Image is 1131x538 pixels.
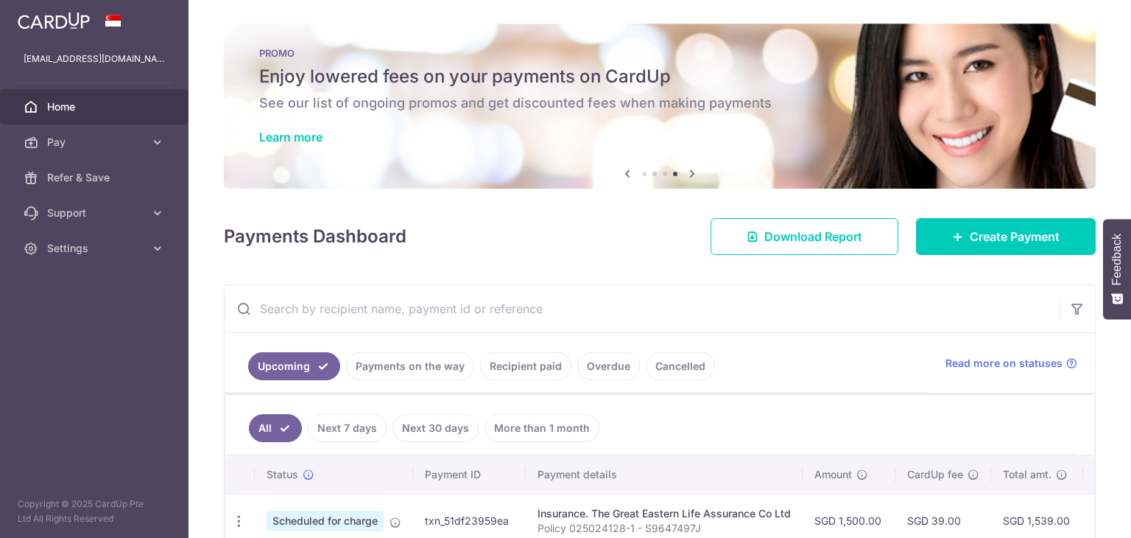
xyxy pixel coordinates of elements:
span: Home [47,99,144,114]
a: All [249,414,302,442]
a: Download Report [711,218,898,255]
span: Status [267,467,298,482]
span: Read more on statuses [945,356,1063,371]
p: Policy 025024128-1 - S9647497J [538,521,791,536]
a: Overdue [577,352,640,380]
th: Payment details [526,455,803,494]
span: Pay [47,135,144,150]
div: Insurance. The Great Eastern Life Assurance Co Ltd [538,506,791,521]
span: Total amt. [1003,467,1051,482]
span: Feedback [1110,234,1124,285]
th: Payment ID [413,455,526,494]
span: Amount [814,467,852,482]
span: Create Payment [970,228,1060,245]
span: Download Report [764,228,862,245]
a: Payments on the way [346,352,474,380]
p: [EMAIL_ADDRESS][DOMAIN_NAME] [24,52,165,66]
span: Refer & Save [47,170,144,185]
p: PROMO [259,47,1060,59]
a: Next 7 days [308,414,387,442]
a: Recipient paid [480,352,571,380]
span: Scheduled for charge [267,511,384,531]
a: Upcoming [248,352,340,380]
img: CardUp [18,12,90,29]
span: Settings [47,241,144,256]
a: Learn more [259,130,323,144]
button: Feedback - Show survey [1103,219,1131,319]
span: Support [47,206,144,220]
img: Latest Promos banner [224,24,1096,189]
span: CardUp fee [907,467,963,482]
input: Search by recipient name, payment id or reference [225,285,1060,332]
iframe: Opens a widget where you can find more information [1037,494,1116,531]
a: Read more on statuses [945,356,1077,371]
a: Cancelled [646,352,715,380]
h6: See our list of ongoing promos and get discounted fees when making payments [259,94,1060,112]
a: Next 30 days [392,414,479,442]
a: More than 1 month [485,414,599,442]
h4: Payments Dashboard [224,223,406,250]
h5: Enjoy lowered fees on your payments on CardUp [259,65,1060,88]
a: Create Payment [916,218,1096,255]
